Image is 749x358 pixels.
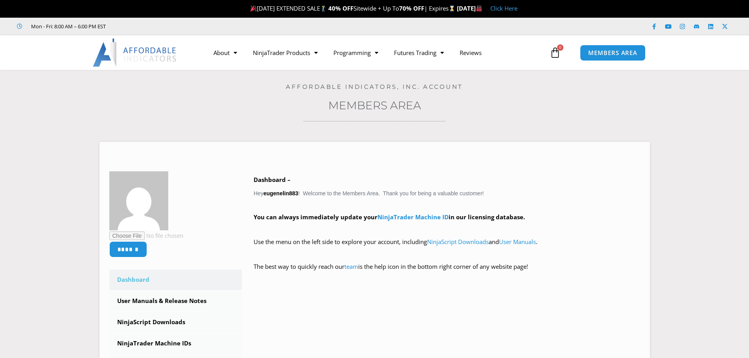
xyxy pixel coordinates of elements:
img: 🎉 [250,6,256,11]
span: Mon - Fri: 8:00 AM – 6:00 PM EST [29,22,106,31]
span: 0 [557,44,563,51]
img: ce5c3564b8d766905631c1cffdfddf4fd84634b52f3d98752d85c5da480e954d [109,171,168,230]
nav: Menu [206,44,548,62]
img: ⌛ [449,6,455,11]
a: 0 [538,41,572,64]
a: MEMBERS AREA [580,45,646,61]
div: Hey ! Welcome to the Members Area. Thank you for being a valuable customer! [254,174,640,283]
strong: eugenelin883 [263,190,298,196]
strong: [DATE] [457,4,482,12]
a: Reviews [452,44,490,62]
a: team [344,263,358,270]
a: User Manuals [499,238,536,246]
p: The best way to quickly reach our is the help icon in the bottom right corner of any website page! [254,261,640,283]
a: Click Here [490,4,517,12]
a: About [206,44,245,62]
a: Programming [326,44,386,62]
a: NinjaScript Downloads [109,312,242,332]
span: [DATE] EXTENDED SALE Sitewide + Up To | Expires [248,4,457,12]
img: LogoAI | Affordable Indicators – NinjaTrader [93,39,177,67]
a: NinjaTrader Products [245,44,326,62]
p: Use the menu on the left side to explore your account, including and . [254,237,640,259]
strong: 70% OFF [399,4,424,12]
a: NinjaTrader Machine ID [377,213,449,221]
b: Dashboard – [254,176,291,184]
img: 🏭 [476,6,482,11]
a: NinjaTrader Machine IDs [109,333,242,354]
a: Affordable Indicators, Inc. Account [286,83,463,90]
span: MEMBERS AREA [588,50,637,56]
strong: 40% OFF [328,4,353,12]
iframe: Customer reviews powered by Trustpilot [117,22,235,30]
img: 🏌️‍♂️ [320,6,326,11]
a: Dashboard [109,270,242,290]
a: NinjaScript Downloads [427,238,489,246]
a: Futures Trading [386,44,452,62]
strong: You can always immediately update your in our licensing database. [254,213,525,221]
a: User Manuals & Release Notes [109,291,242,311]
a: Members Area [328,99,421,112]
